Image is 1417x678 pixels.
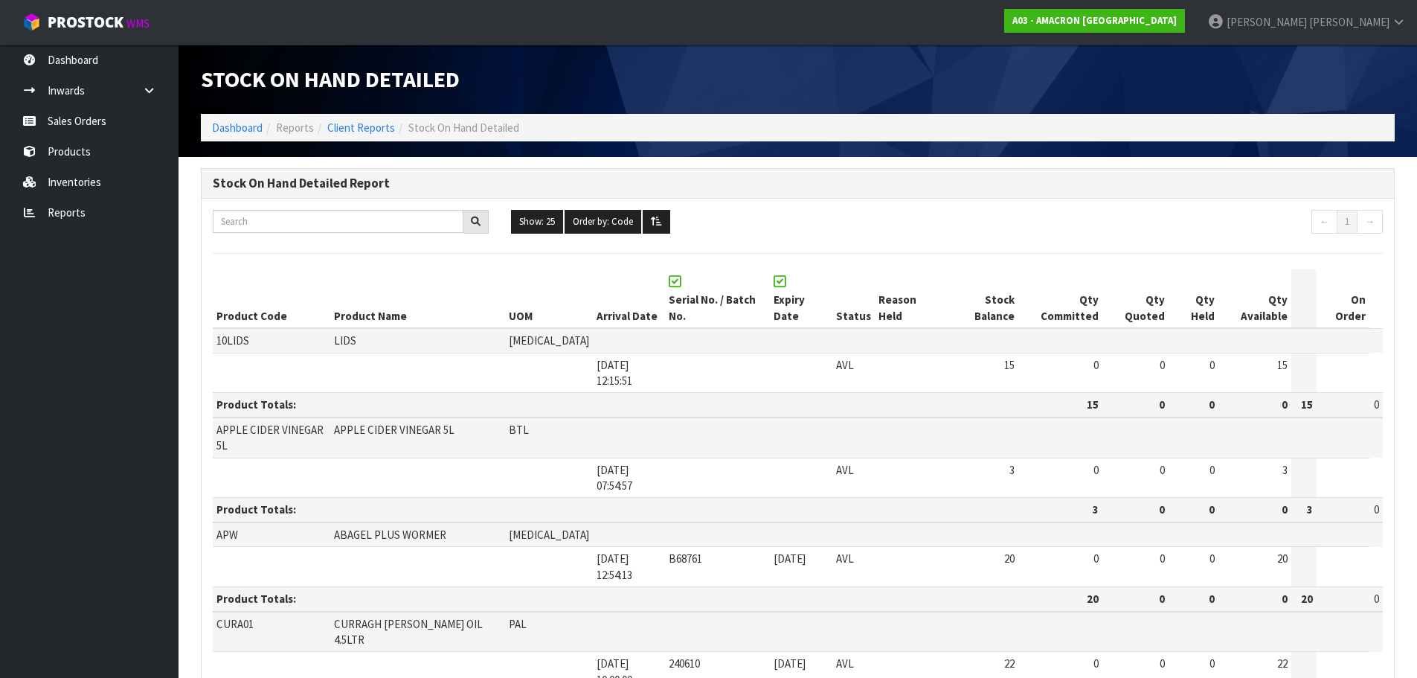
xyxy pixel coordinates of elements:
nav: Page navigation [1107,210,1383,237]
span: Reports [276,121,314,135]
th: Qty Committed [1018,269,1102,328]
th: Qty Quoted [1102,269,1169,328]
span: 0 [1209,358,1215,372]
span: [DATE] 12:15:51 [597,358,632,388]
span: 0 [1160,656,1165,671]
strong: 3 [1093,502,1099,517]
span: [MEDICAL_DATA] [509,528,589,542]
span: 22 [1277,656,1288,671]
span: 0 [1160,358,1165,372]
span: [DATE] [774,656,806,671]
strong: 15 [1301,397,1313,412]
span: 0 [1093,656,1099,671]
strong: 20 [1301,592,1313,606]
strong: 0 [1159,592,1165,606]
span: 0 [1093,358,1099,372]
span: BTL [509,423,529,437]
span: 240610 [669,656,700,671]
span: 0 [1160,551,1165,566]
strong: 20 [1087,592,1099,606]
th: Product Name [330,269,505,328]
strong: Product Totals: [216,592,296,606]
strong: 0 [1282,592,1288,606]
span: 15 [1004,358,1015,372]
th: Status [832,269,875,328]
span: 20 [1004,551,1015,566]
strong: 15 [1087,397,1099,412]
span: 15 [1277,358,1288,372]
strong: 3 [1307,502,1313,517]
th: Stock Balance [944,269,1019,328]
th: Reason Held [875,269,944,328]
a: 1 [1337,210,1357,234]
h3: Stock On Hand Detailed Report [213,176,1383,191]
span: 3 [1009,463,1015,477]
span: 3 [1282,463,1288,477]
strong: 0 [1282,397,1288,412]
span: ProStock [48,13,123,32]
span: PAL [509,617,527,631]
span: 0 [1374,502,1379,517]
span: APW [216,528,238,542]
span: Stock On Hand Detailed [201,65,460,93]
span: ABAGEL PLUS WORMER [334,528,446,542]
span: [DATE] [774,551,806,566]
strong: 0 [1209,397,1215,412]
span: 0 [1209,656,1215,671]
span: 10LIDS [216,333,249,348]
span: [PERSON_NAME] [1227,15,1307,29]
span: 20 [1277,551,1288,566]
th: Expiry Date [770,269,832,328]
th: Qty Held [1169,269,1218,328]
th: Arrival Date [593,269,666,328]
th: UOM [505,269,593,328]
span: 0 [1209,463,1215,477]
span: APPLE CIDER VINEGAR 5L [334,423,454,437]
a: → [1357,210,1383,234]
strong: 0 [1209,592,1215,606]
span: B68761 [669,551,702,566]
span: AVL [836,551,854,566]
strong: 0 [1282,502,1288,517]
th: Product Code [213,269,330,328]
strong: 0 [1159,502,1165,517]
span: AVL [836,656,854,671]
strong: Product Totals: [216,502,296,517]
span: [MEDICAL_DATA] [509,333,589,348]
span: [DATE] 07:54:57 [597,463,632,493]
input: Search [213,210,463,233]
span: [PERSON_NAME] [1309,15,1389,29]
strong: A03 - AMACRON [GEOGRAPHIC_DATA] [1012,14,1177,27]
span: 0 [1374,592,1379,606]
small: WMS [126,16,150,31]
span: 0 [1374,397,1379,412]
span: 0 [1209,551,1215,566]
span: [DATE] 12:54:13 [597,551,632,581]
span: CURA01 [216,617,254,631]
a: ← [1311,210,1337,234]
a: Dashboard [212,121,263,135]
span: 0 [1093,463,1099,477]
th: Serial No. / Batch No. [665,269,769,328]
th: On Order [1317,269,1369,328]
span: APPLE CIDER VINEGAR 5L [216,423,324,452]
th: Qty Available [1218,269,1291,328]
span: 0 [1093,551,1099,566]
span: 0 [1160,463,1165,477]
strong: 0 [1209,502,1215,517]
img: cube-alt.png [22,13,41,31]
span: LIDS [334,333,356,348]
a: Client Reports [327,121,395,135]
button: Order by: Code [565,210,641,234]
span: AVL [836,358,854,372]
strong: Product Totals: [216,397,296,412]
span: AVL [836,463,854,477]
button: Show: 25 [511,210,563,234]
span: Stock On Hand Detailed [408,121,519,135]
strong: 0 [1159,397,1165,412]
span: 22 [1004,656,1015,671]
span: CURRAGH [PERSON_NAME] OIL 4.5LTR [334,617,483,647]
